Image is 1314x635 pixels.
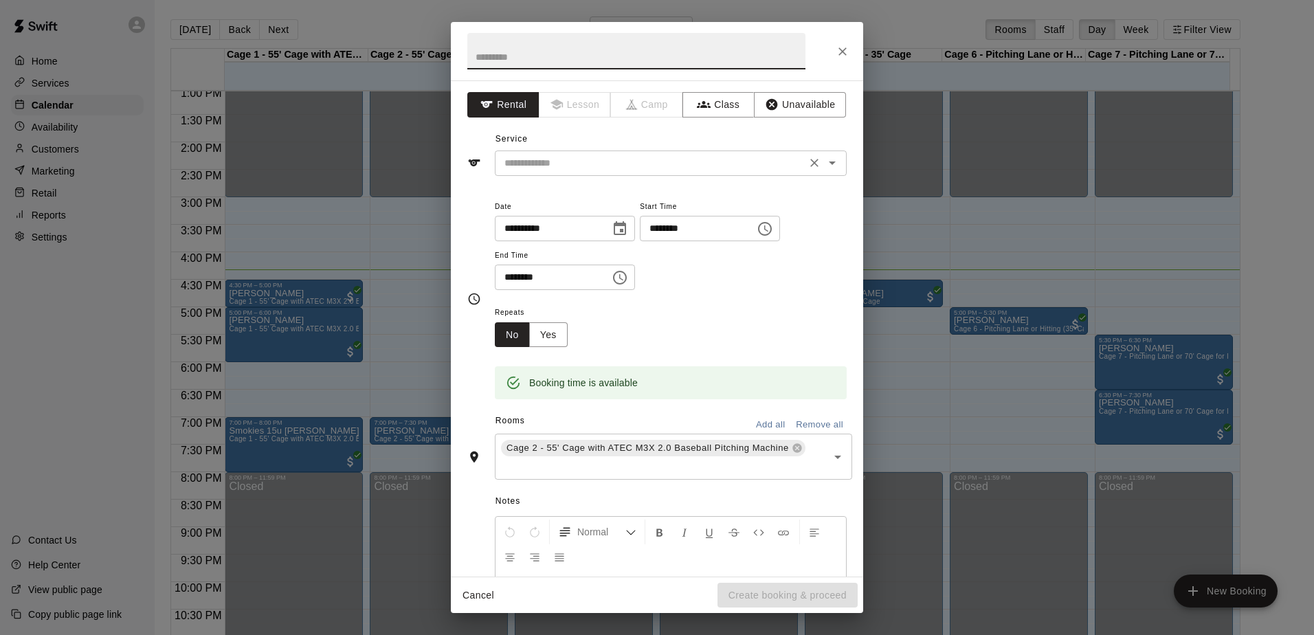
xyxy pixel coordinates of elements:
[722,520,746,544] button: Format Strikethrough
[495,198,635,216] span: Date
[792,414,847,436] button: Remove all
[495,322,530,348] button: No
[548,544,571,569] button: Justify Align
[467,92,539,118] button: Rental
[529,322,568,348] button: Yes
[754,92,846,118] button: Unavailable
[673,520,696,544] button: Format Italics
[523,544,546,569] button: Right Align
[553,520,642,544] button: Formatting Options
[467,156,481,170] svg: Service
[823,153,842,172] button: Open
[606,264,634,291] button: Choose time, selected time is 8:00 PM
[456,583,500,608] button: Cancel
[577,525,625,539] span: Normal
[498,544,522,569] button: Center Align
[539,92,612,118] span: Lessons must be created in the Services page first
[501,440,805,456] div: Cage 2 - 55' Cage with ATEC M3X 2.0 Baseball Pitching Machine
[501,441,794,455] span: Cage 2 - 55' Cage with ATEC M3X 2.0 Baseball Pitching Machine
[748,414,792,436] button: Add all
[805,153,824,172] button: Clear
[495,247,635,265] span: End Time
[698,520,721,544] button: Format Underline
[640,198,780,216] span: Start Time
[495,491,847,513] span: Notes
[467,292,481,306] svg: Timing
[606,215,634,243] button: Choose date, selected date is Sep 10, 2025
[648,520,671,544] button: Format Bold
[495,134,528,144] span: Service
[498,520,522,544] button: Undo
[467,450,481,464] svg: Rooms
[772,520,795,544] button: Insert Link
[495,416,525,425] span: Rooms
[747,520,770,544] button: Insert Code
[828,447,847,467] button: Open
[495,304,579,322] span: Repeats
[803,520,826,544] button: Left Align
[611,92,683,118] span: Camps can only be created in the Services page
[523,520,546,544] button: Redo
[830,39,855,64] button: Close
[751,215,779,243] button: Choose time, selected time is 7:30 PM
[529,370,638,395] div: Booking time is available
[495,322,568,348] div: outlined button group
[682,92,755,118] button: Class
